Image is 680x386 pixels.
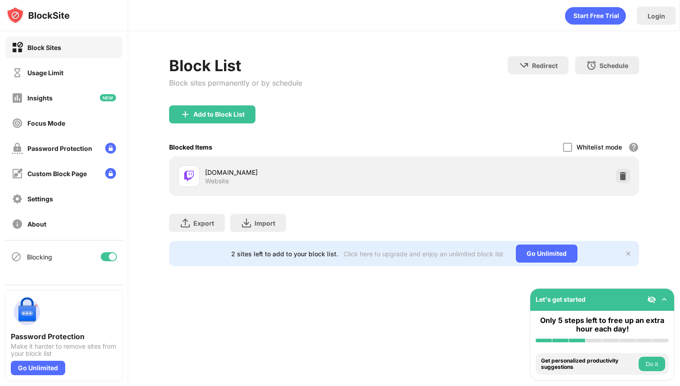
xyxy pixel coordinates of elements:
[516,245,577,263] div: Go Unlimited
[536,295,586,303] div: Let's get started
[205,168,404,177] div: [DOMAIN_NAME]
[27,69,63,77] div: Usage Limit
[27,94,53,102] div: Insights
[255,219,275,227] div: Import
[100,94,116,101] img: new-icon.svg
[27,145,92,152] div: Password Protection
[565,7,626,25] div: animation
[647,295,656,304] img: eye-not-visible.svg
[27,220,46,228] div: About
[27,119,65,127] div: Focus Mode
[193,111,245,118] div: Add to Block List
[660,295,669,304] img: omni-setup-toggle.svg
[12,42,23,53] img: block-on.svg
[105,143,116,154] img: lock-menu.svg
[625,250,632,257] img: x-button.svg
[599,62,628,69] div: Schedule
[169,78,302,87] div: Block sites permanently or by schedule
[183,171,194,182] img: favicons
[11,251,22,262] img: blocking-icon.svg
[27,195,53,203] div: Settings
[12,67,23,78] img: time-usage-off.svg
[577,143,622,151] div: Whitelist mode
[11,361,65,375] div: Go Unlimited
[27,44,61,51] div: Block Sites
[169,56,302,75] div: Block List
[541,358,636,371] div: Get personalized productivity suggestions
[27,253,52,261] div: Blocking
[12,143,23,154] img: password-protection-off.svg
[12,218,23,230] img: about-off.svg
[12,92,23,104] img: insights-off.svg
[11,332,117,341] div: Password Protection
[27,170,87,177] div: Custom Block Page
[11,296,43,328] img: push-password-protection.svg
[639,357,665,371] button: Do it
[532,62,558,69] div: Redirect
[231,250,338,258] div: 2 sites left to add to your block list.
[11,343,117,357] div: Make it harder to remove sites from your block list
[648,12,665,20] div: Login
[12,118,23,129] img: focus-off.svg
[12,193,23,204] img: settings-off.svg
[12,168,23,179] img: customize-block-page-off.svg
[6,6,70,24] img: logo-blocksite.svg
[105,168,116,179] img: lock-menu.svg
[193,219,214,227] div: Export
[536,316,669,333] div: Only 5 steps left to free up an extra hour each day!
[169,143,212,151] div: Blocked Items
[344,250,505,258] div: Click here to upgrade and enjoy an unlimited block list.
[205,177,229,185] div: Website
